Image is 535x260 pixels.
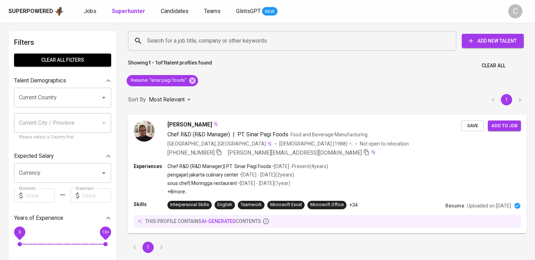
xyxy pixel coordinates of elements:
[501,94,512,105] button: page 1
[163,60,166,66] b: 1
[310,202,344,208] div: Microsoft Office
[14,149,111,163] div: Expected Salary
[8,6,64,17] a: Superpoweredapp logo
[213,121,218,127] img: magic_wand.svg
[14,76,66,85] p: Talent Demographics
[279,140,353,147] div: (1988)
[84,7,98,16] a: Jobs
[19,134,106,141] p: Please select a Country first
[262,8,278,15] span: NEW
[228,149,362,156] span: [PERSON_NAME][EMAIL_ADDRESS][DOMAIN_NAME]
[102,230,109,235] span: 10+
[167,149,215,156] span: [PHONE_NUMBER]
[128,59,212,72] p: Showing of talent profiles found
[279,140,333,147] span: [DEMOGRAPHIC_DATA]
[291,132,368,137] span: Food and Beverage Manufacturing
[134,163,167,170] p: Experiences
[18,230,21,235] span: 0
[491,122,517,130] span: Add to job
[271,163,328,170] p: • [DATE] - Present ( 4 years )
[270,202,302,208] div: Microsoft Excel
[167,180,237,187] p: sous chef | Moringga restaurant
[167,131,230,138] span: Chef R&D (R&D Manager)
[488,120,521,131] button: Add to job
[461,120,484,131] button: Save
[167,188,328,195] p: +8 more ...
[462,34,524,48] button: Add New Talent
[142,242,154,253] button: page 1
[127,75,198,86] div: Resume: "sinar pagi foods"
[84,8,96,14] span: Jobs
[170,202,209,208] div: Interpersonal Skills
[149,95,185,104] p: Most Relevant
[25,188,55,203] input: Value
[238,171,294,178] p: • [DATE] - [DATE] ( 2 years )
[128,95,146,104] p: Sort By
[149,93,193,106] div: Most Relevant
[127,77,191,84] span: Resume : "sinar pagi foods"
[55,6,64,17] img: app logo
[167,171,238,178] p: pengajar | jakarta culinary center
[128,242,168,253] nav: pagination navigation
[167,140,272,147] div: [GEOGRAPHIC_DATA], [GEOGRAPHIC_DATA]
[161,7,190,16] a: Candidates
[134,120,155,142] img: 3d37a065701a4206a8b592196d82417f.jpeg
[145,218,261,225] p: this profile contains contents
[161,8,189,14] span: Candidates
[99,93,109,103] button: Open
[360,140,409,147] p: Not open to relocation
[148,60,158,66] b: 1 - 1
[467,202,511,209] p: Uploaded on [DATE]
[236,7,278,16] a: GlintsGPT NEW
[479,59,508,72] button: Clear All
[465,122,480,130] span: Save
[204,7,222,16] a: Teams
[14,37,111,48] h6: Filters
[267,141,272,147] img: magic_wand.svg
[445,202,464,209] p: Resume
[349,202,358,209] p: +34
[167,163,271,170] p: Chef R&D (R&D Manager) | PT. Sinar Pagi Foods
[467,37,518,45] span: Add New Talent
[237,180,290,187] p: • [DATE] - [DATE] ( 1 year )
[134,201,167,208] p: Skills
[14,214,63,222] p: Years of Experience
[236,8,261,14] span: GlintsGPT
[14,74,111,88] div: Talent Demographics
[204,8,221,14] span: Teams
[99,168,109,178] button: Open
[112,7,147,16] a: Superhunter
[508,4,522,18] div: C
[241,202,262,208] div: Teamwork
[237,131,288,138] span: PT. Sinar Pagi Foods
[14,54,111,67] button: Clear All filters
[82,188,111,203] input: Value
[217,202,232,208] div: English
[233,130,235,139] span: |
[20,56,106,64] span: Clear All filters
[167,120,212,129] span: [PERSON_NAME]
[112,8,145,14] b: Superhunter
[14,152,54,160] p: Expected Salary
[14,211,111,225] div: Years of Experience
[8,7,53,16] div: Superpowered
[202,218,236,224] span: AI-generated
[370,149,376,155] img: magic_wand.svg
[486,94,527,105] nav: pagination navigation
[128,115,527,233] a: [PERSON_NAME]Chef R&D (R&D Manager)|PT. Sinar Pagi FoodsFood and Beverage Manufacturing[GEOGRAPHI...
[482,61,505,70] span: Clear All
